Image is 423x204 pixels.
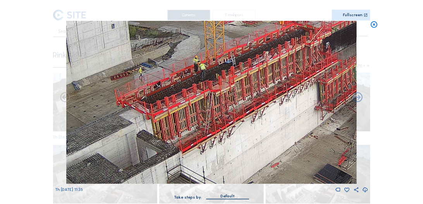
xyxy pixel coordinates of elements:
[220,193,235,200] div: Default
[343,13,363,17] div: Fullscreen
[66,21,357,184] img: Image
[352,92,364,104] i: Back
[59,92,71,104] i: Forward
[55,187,83,192] span: Th [DATE] 11:35
[174,195,202,199] div: Take steps by:
[206,193,249,199] div: Default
